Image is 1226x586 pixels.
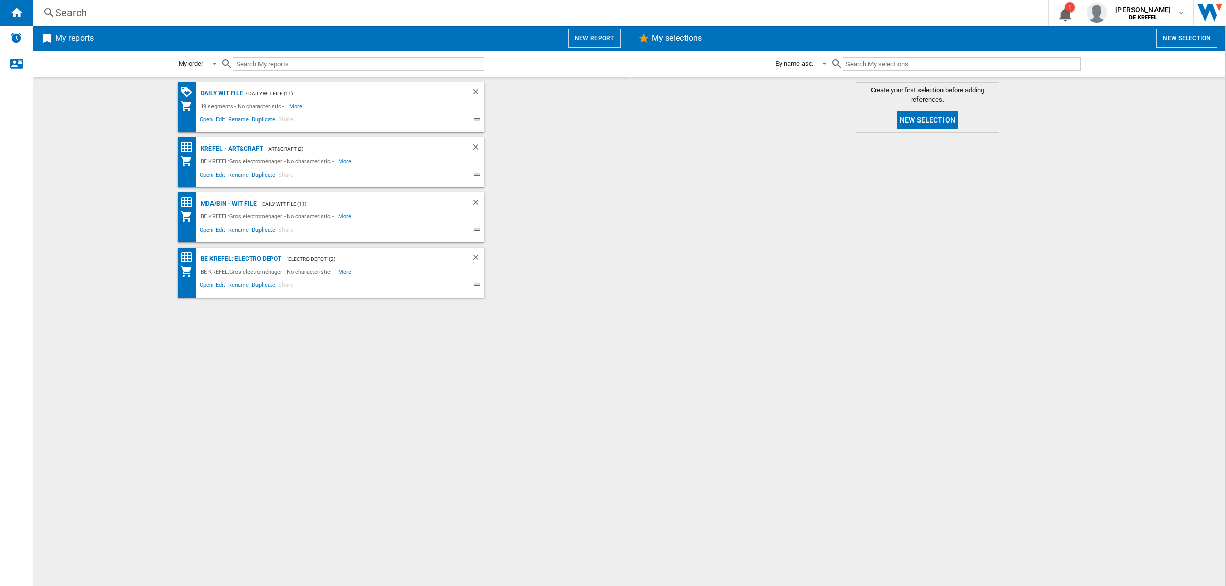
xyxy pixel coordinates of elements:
span: Open [198,280,215,292]
span: Duplicate [250,170,277,182]
button: New selection [1156,29,1217,48]
span: Rename [227,225,250,237]
div: BE KREFEL:Gros electroménager - No characteristic - [198,210,339,223]
span: Rename [227,280,250,292]
span: Edit [214,115,227,127]
div: Delete [471,142,484,155]
div: BE KREFEL:Gros electroménager - No characteristic - [198,265,339,278]
div: My order [179,60,203,67]
div: Daily WIT file [198,87,244,100]
span: Open [198,225,215,237]
div: My Assortment [180,155,198,167]
span: Rename [227,170,250,182]
span: Edit [214,280,227,292]
div: BE KREFEL: Electro depot [198,253,282,265]
span: Share [277,115,295,127]
div: - "Electro depot" (2) [281,253,450,265]
div: Delete [471,198,484,210]
span: More [338,155,353,167]
button: New report [568,29,621,48]
span: Edit [214,225,227,237]
div: BE KREFEL:Gros electroménager - No characteristic - [198,155,339,167]
span: Open [198,170,215,182]
b: BE KREFEL [1129,14,1157,21]
span: Open [198,115,215,127]
img: profile.jpg [1087,3,1107,23]
div: By name asc. [775,60,814,67]
span: Share [277,225,295,237]
div: - Art&Craft (2) [263,142,451,155]
input: Search My selections [843,57,1080,71]
div: My Assortment [180,210,198,223]
div: Price Matrix [180,141,198,154]
div: My Assortment [180,100,198,112]
div: PROMOTIONS Matrix [180,86,198,99]
div: 19 segments - No characteristic - [198,100,290,112]
span: Duplicate [250,225,277,237]
h2: My reports [53,29,96,48]
div: 1 [1065,2,1075,12]
div: MDA/BIN - WIT file [198,198,257,210]
div: Price Matrix [180,196,198,209]
span: Share [277,280,295,292]
h2: My selections [650,29,704,48]
div: Delete [471,87,484,100]
span: Rename [227,115,250,127]
span: Duplicate [250,280,277,292]
span: Share [277,170,295,182]
span: Create your first selection before adding references. [856,86,999,104]
span: More [338,265,353,278]
button: New selection [897,111,958,129]
div: Search [55,6,1022,20]
span: More [338,210,353,223]
div: Delete [471,253,484,265]
span: More [289,100,304,112]
input: Search My reports [233,57,484,71]
span: Edit [214,170,227,182]
div: My Assortment [180,265,198,278]
div: Price Matrix [180,251,198,264]
img: alerts-logo.svg [10,32,22,44]
span: [PERSON_NAME] [1115,5,1171,15]
div: - Daily WIT file (11) [257,198,451,210]
div: Krëfel - Art&Craft [198,142,263,155]
span: Duplicate [250,115,277,127]
div: - Daily WIT file (11) [243,87,450,100]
